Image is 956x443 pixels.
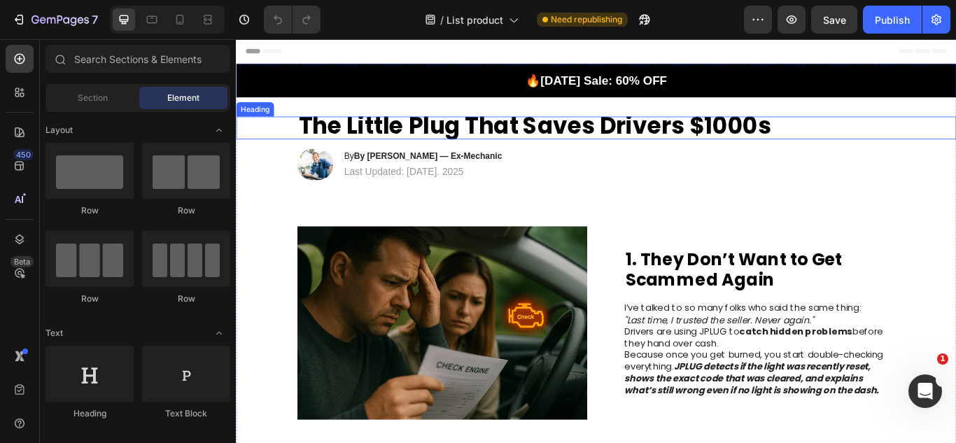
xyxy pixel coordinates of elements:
span: Element [167,92,199,104]
div: Beta [10,256,34,267]
div: Row [142,293,230,305]
strong: JPLUG detects if the light was recently reset, shows the exact code that was cleared, and explain... [453,374,750,416]
button: Publish [863,6,922,34]
span: 1 [937,353,948,365]
h2: By [125,128,311,143]
div: Heading [45,407,134,420]
input: Search Sections & Elements [45,45,230,73]
span: Need republishing [551,13,622,26]
p: Last Updated: [DATE]. 2025 [126,148,310,162]
span: List product [447,13,503,27]
i: "Last time, I trusted the seller. Never again." [453,320,673,335]
strong: By [PERSON_NAME] — Ex-Mechanic [137,130,310,141]
img: gempages_573997155069461355-717f1cfc-283e-49e0-b898-5d14d780c172.jpg [71,128,113,164]
iframe: Intercom live chat [908,374,942,408]
div: Row [45,204,134,217]
p: I’ve talked to so many folks who said the same thing: Drivers are using JPLUG to before they hand... [453,307,767,416]
div: Undo/Redo [264,6,321,34]
span: / [440,13,444,27]
span: Toggle open [208,119,230,141]
span: Toggle open [208,322,230,344]
div: 450 [13,149,34,160]
div: Heading [3,76,41,88]
span: Section [78,92,108,104]
button: 7 [6,6,104,34]
span: Save [823,14,846,26]
button: Save [811,6,857,34]
strong: catch hidden problems [586,333,719,348]
iframe: Design area [236,39,956,443]
span: Layout [45,124,73,136]
strong: 🔥[DATE] Sale: 60% OFF [337,41,502,56]
div: Row [142,204,230,217]
strong: 1. They Don’t Want to Get Scammed Again [454,244,707,295]
div: Publish [875,13,910,27]
span: Text [45,327,63,339]
div: Row [45,293,134,305]
div: Text Block [142,407,230,420]
p: 7 [92,11,98,28]
strong: The Little Plug That Saves Drivers $1000s [73,83,624,120]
